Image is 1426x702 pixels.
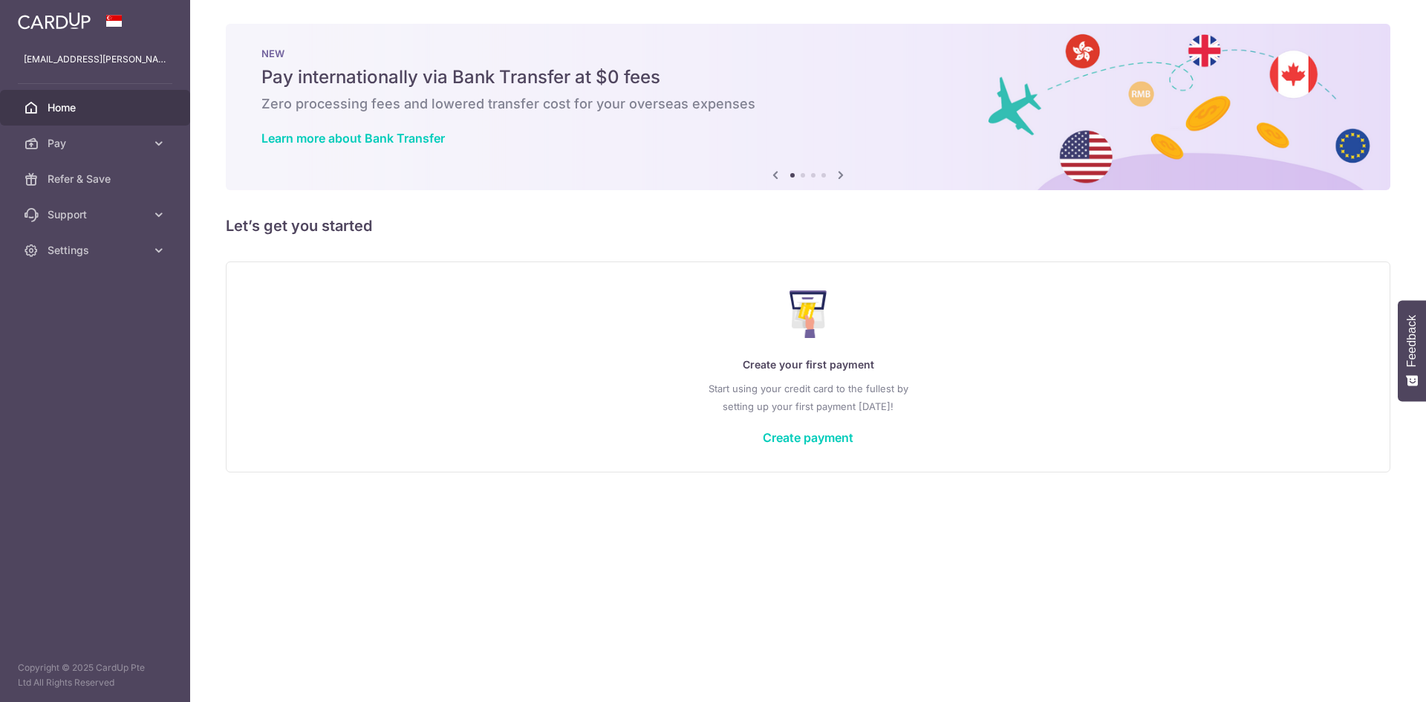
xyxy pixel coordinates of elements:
[48,136,146,151] span: Pay
[48,207,146,222] span: Support
[48,100,146,115] span: Home
[48,243,146,258] span: Settings
[256,356,1360,374] p: Create your first payment
[261,131,445,146] a: Learn more about Bank Transfer
[256,380,1360,415] p: Start using your credit card to the fullest by setting up your first payment [DATE]!
[226,24,1390,190] img: Bank transfer banner
[226,214,1390,238] h5: Let’s get you started
[261,48,1355,59] p: NEW
[261,95,1355,113] h6: Zero processing fees and lowered transfer cost for your overseas expenses
[261,65,1355,89] h5: Pay internationally via Bank Transfer at $0 fees
[48,172,146,186] span: Refer & Save
[789,290,827,338] img: Make Payment
[1398,300,1426,401] button: Feedback - Show survey
[1405,315,1419,367] span: Feedback
[24,52,166,67] p: [EMAIL_ADDRESS][PERSON_NAME][DOMAIN_NAME]
[763,430,853,445] a: Create payment
[18,12,91,30] img: CardUp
